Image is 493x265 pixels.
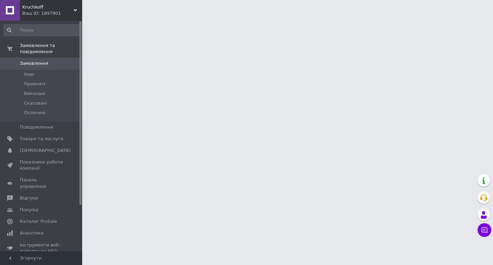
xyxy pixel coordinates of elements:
span: Прийняті [24,81,45,87]
span: Панель управління [20,177,63,189]
button: Чат з покупцем [478,223,491,237]
span: Нові [24,71,34,77]
span: Показники роботи компанії [20,159,63,171]
span: Замовлення [20,60,48,67]
span: Kruchkoff [22,4,74,10]
span: Аналітика [20,230,43,236]
span: Каталог ProSale [20,218,57,225]
input: Пошук [3,24,81,36]
div: Ваш ID: 1897901 [22,10,82,16]
span: Повідомлення [20,124,53,130]
span: Замовлення та повідомлення [20,43,82,55]
span: Покупці [20,207,38,213]
span: [DEMOGRAPHIC_DATA] [20,147,71,154]
span: Інструменти веб-майстра та SEO [20,242,63,254]
span: Відгуки [20,195,38,201]
span: Скасовані [24,100,47,106]
span: Виконані [24,91,45,97]
span: Товари та послуги [20,136,63,142]
span: Оплачені [24,110,46,116]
